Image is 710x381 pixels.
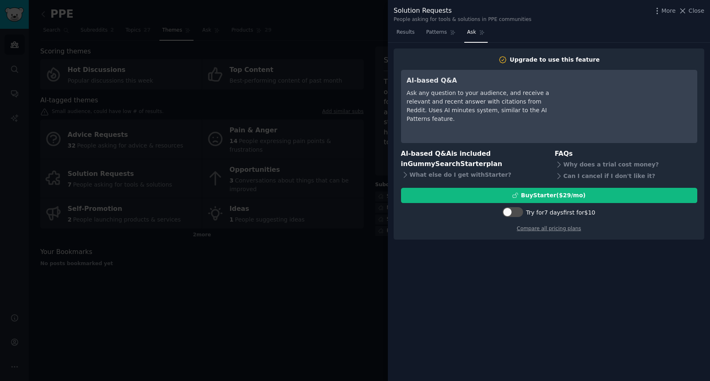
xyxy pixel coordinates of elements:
a: Patterns [423,26,458,43]
div: Can I cancel if I don't like it? [555,171,697,182]
a: Compare all pricing plans [517,226,581,231]
span: Close [689,7,704,15]
button: Close [678,7,704,15]
a: Results [394,26,417,43]
div: Try for 7 days first for $10 [526,208,595,217]
div: Why does a trial cost money? [555,159,697,171]
span: Patterns [426,29,447,36]
div: What else do I get with Starter ? [401,169,544,180]
div: People asking for tools & solutions in PPE communities [394,16,531,23]
button: More [653,7,676,15]
h3: AI-based Q&A [407,76,557,86]
span: GummySearch Starter [408,160,486,168]
div: Ask any question to your audience, and receive a relevant and recent answer with citations from R... [407,89,557,123]
span: Results [396,29,415,36]
span: Ask [467,29,476,36]
span: More [662,7,676,15]
h3: FAQs [555,149,697,159]
a: Ask [464,26,488,43]
button: BuyStarter($29/mo) [401,188,697,203]
h3: AI-based Q&A is included in plan [401,149,544,169]
div: Upgrade to use this feature [510,55,600,64]
div: Buy Starter ($ 29 /mo ) [521,191,586,200]
div: Solution Requests [394,6,531,16]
